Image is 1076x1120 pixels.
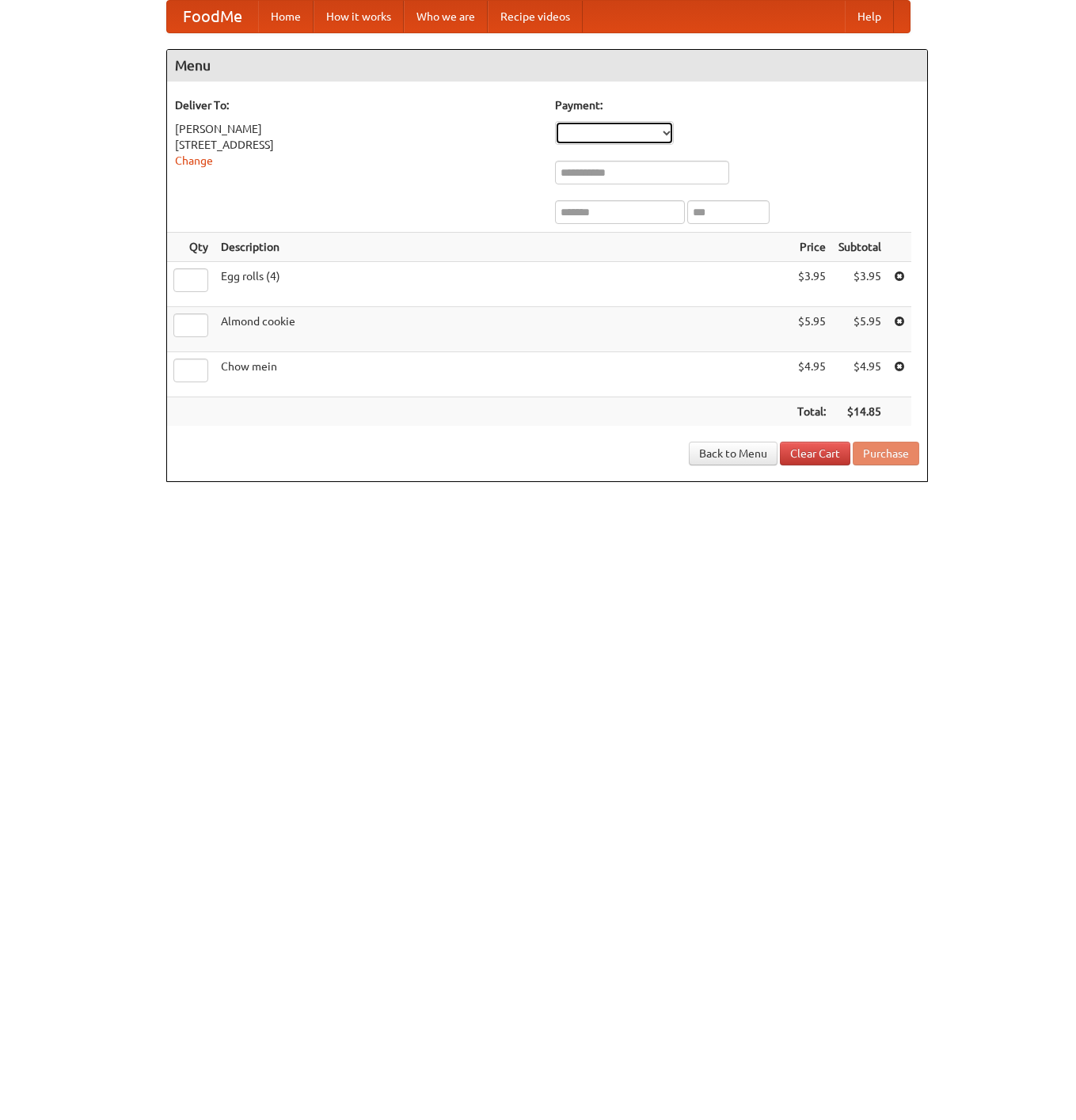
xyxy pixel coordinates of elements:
th: Subtotal [832,233,888,262]
a: Recipe videos [488,1,583,32]
a: FoodMe [167,1,258,32]
td: $4.95 [791,352,832,397]
td: Chow mein [215,352,791,397]
a: Clear Cart [780,442,850,465]
td: $5.95 [832,307,888,352]
button: Purchase [853,442,919,465]
th: Description [215,233,791,262]
a: How it works [314,1,404,32]
h5: Payment: [555,97,919,113]
div: [PERSON_NAME] [175,121,539,137]
th: Price [791,233,832,262]
th: Qty [167,233,215,262]
a: Help [845,1,894,32]
h4: Menu [167,50,927,82]
td: Almond cookie [215,307,791,352]
div: [STREET_ADDRESS] [175,137,539,153]
h5: Deliver To: [175,97,539,113]
td: $3.95 [791,262,832,307]
td: $5.95 [791,307,832,352]
a: Change [175,154,213,167]
a: Back to Menu [689,442,778,465]
td: $3.95 [832,262,888,307]
a: Who we are [404,1,488,32]
td: Egg rolls (4) [215,262,791,307]
th: $14.85 [832,397,888,427]
td: $4.95 [832,352,888,397]
a: Home [258,1,314,32]
th: Total: [791,397,832,427]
